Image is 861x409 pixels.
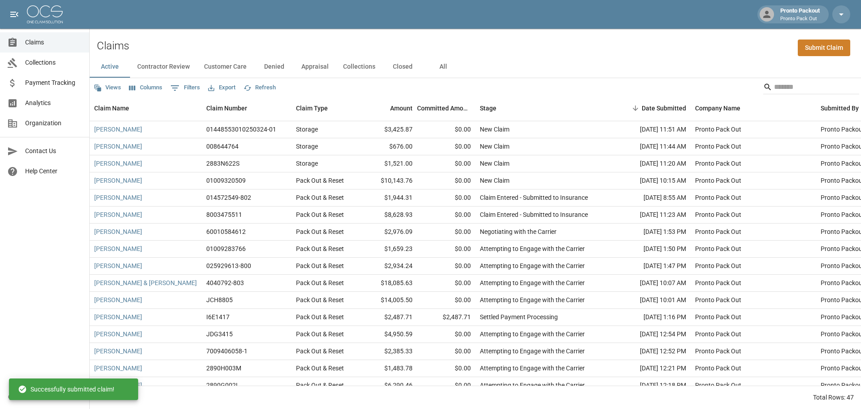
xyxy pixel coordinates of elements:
[296,364,344,373] div: Pack Out & Reset
[610,360,691,377] div: [DATE] 12:21 PM
[417,224,475,241] div: $0.00
[480,142,509,151] div: New Claim
[480,278,585,287] div: Attempting to Engage with the Carrier
[296,159,318,168] div: Storage
[610,172,691,189] div: [DATE] 10:15 AM
[127,81,165,95] button: Select columns
[206,159,239,168] div: 2883N622S
[480,381,585,390] div: Attempting to Engage with the Carrier
[130,56,197,78] button: Contractor Review
[296,96,328,121] div: Claim Type
[610,309,691,326] div: [DATE] 1:16 PM
[5,5,23,23] button: open drawer
[25,78,82,88] span: Payment Tracking
[25,167,82,176] span: Help Center
[296,295,344,304] div: Pack Out & Reset
[206,227,246,236] div: 60010584612
[91,81,123,95] button: Views
[359,241,417,258] div: $1,659.23
[291,96,359,121] div: Claim Type
[94,125,142,134] a: [PERSON_NAME]
[480,330,585,339] div: Attempting to Engage with the Carrier
[296,312,344,321] div: Pack Out & Reset
[417,377,475,394] div: $0.00
[417,121,475,138] div: $0.00
[821,96,859,121] div: Submitted By
[94,210,142,219] a: [PERSON_NAME]
[296,347,344,356] div: Pack Out & Reset
[94,244,142,253] a: [PERSON_NAME]
[296,244,344,253] div: Pack Out & Reset
[359,224,417,241] div: $2,976.09
[417,292,475,309] div: $0.00
[695,244,741,253] div: Pronto Pack Out
[695,295,741,304] div: Pronto Pack Out
[197,56,254,78] button: Customer Care
[417,155,475,172] div: $0.00
[359,377,417,394] div: $6,290.46
[417,172,475,189] div: $0.00
[206,381,239,390] div: 2890G002L
[25,58,82,67] span: Collections
[206,312,230,321] div: I6E1417
[417,96,471,121] div: Committed Amount
[25,38,82,47] span: Claims
[206,125,276,134] div: 01448553010250324-01
[296,330,344,339] div: Pack Out & Reset
[610,138,691,155] div: [DATE] 11:44 AM
[480,295,585,304] div: Attempting to Engage with the Carrier
[294,56,336,78] button: Appraisal
[296,142,318,151] div: Storage
[359,360,417,377] div: $1,483.78
[90,96,202,121] div: Claim Name
[206,261,251,270] div: 025929613-800
[695,347,741,356] div: Pronto Pack Out
[94,347,142,356] a: [PERSON_NAME]
[296,193,344,202] div: Pack Out & Reset
[695,142,741,151] div: Pronto Pack Out
[359,138,417,155] div: $676.00
[94,193,142,202] a: [PERSON_NAME]
[480,210,588,219] div: Claim Entered - Submitted to Insurance
[423,56,463,78] button: All
[480,96,496,121] div: Stage
[610,207,691,224] div: [DATE] 11:23 AM
[206,278,244,287] div: 4040792-803
[94,312,142,321] a: [PERSON_NAME]
[417,258,475,275] div: $0.00
[296,381,344,390] div: Pack Out & Reset
[206,193,251,202] div: 014572549-802
[94,159,142,168] a: [PERSON_NAME]
[629,102,642,114] button: Sort
[206,81,238,95] button: Export
[610,275,691,292] div: [DATE] 10:07 AM
[390,96,413,121] div: Amount
[691,96,816,121] div: Company Name
[27,5,63,23] img: ocs-logo-white-transparent.png
[417,275,475,292] div: $0.00
[359,326,417,343] div: $4,950.59
[206,330,233,339] div: JDG3415
[642,96,686,121] div: Date Submitted
[480,347,585,356] div: Attempting to Engage with the Carrier
[202,96,291,121] div: Claim Number
[94,330,142,339] a: [PERSON_NAME]
[695,278,741,287] div: Pronto Pack Out
[610,189,691,207] div: [DATE] 8:55 AM
[383,56,423,78] button: Closed
[94,278,197,287] a: [PERSON_NAME] & [PERSON_NAME]
[610,258,691,275] div: [DATE] 1:47 PM
[610,155,691,172] div: [DATE] 11:20 AM
[610,121,691,138] div: [DATE] 11:51 AM
[94,295,142,304] a: [PERSON_NAME]
[18,381,114,397] div: Successfully submitted claim!
[798,40,850,56] a: Submit Claim
[780,15,820,23] p: Pronto Pack Out
[695,193,741,202] div: Pronto Pack Out
[610,224,691,241] div: [DATE] 1:53 PM
[25,98,82,108] span: Analytics
[475,96,610,121] div: Stage
[359,343,417,360] div: $2,385.33
[480,261,585,270] div: Attempting to Engage with the Carrier
[695,159,741,168] div: Pronto Pack Out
